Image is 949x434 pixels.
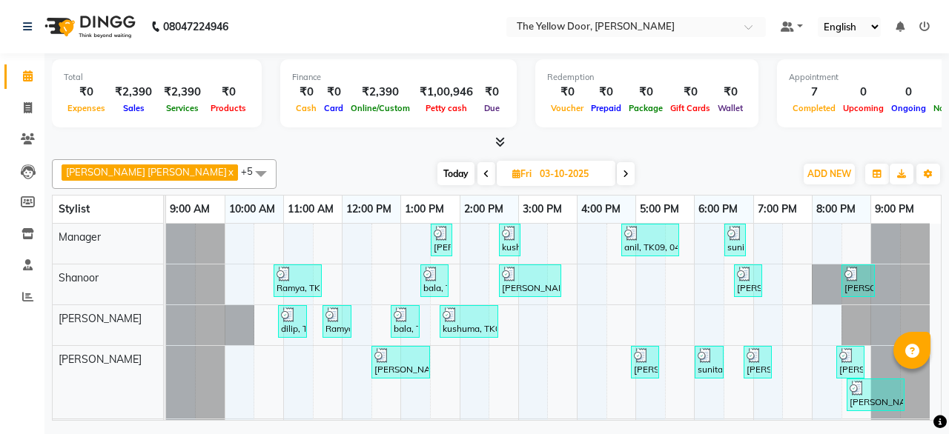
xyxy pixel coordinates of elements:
[667,84,714,101] div: ₹0
[887,375,934,419] iframe: chat widget
[587,103,625,113] span: Prepaid
[625,103,667,113] span: Package
[804,164,855,184] button: ADD NEW
[347,103,414,113] span: Online/Custom
[848,381,903,409] div: [PERSON_NAME], TK15, 08:35 PM-09:35 PM, Men - Fruit Cleanup,Man - Face & Neck - DeTan - Natures
[401,198,448,220] a: 1:00 PM
[163,6,228,47] b: 08047224946
[225,198,279,220] a: 10:00 AM
[625,84,667,101] div: ₹0
[437,162,474,185] span: Today
[500,226,519,254] div: kushuma, TK06, 02:40 PM-02:55 PM, Women - Eyebrows - Threading
[714,103,747,113] span: Wallet
[578,198,624,220] a: 4:00 PM
[275,267,320,295] div: Ramya, TK03, 10:50 AM-11:40 AM, Men - Haircut,Men - [PERSON_NAME] Trimming & Styling
[735,267,761,295] div: [PERSON_NAME], TK11, 06:40 PM-07:10 PM, Men - Haircut
[162,103,202,113] span: Services
[59,271,99,284] span: Shanoor
[241,165,264,177] span: +5
[441,307,497,335] div: kushuma, TK06, 01:40 PM-02:40 PM, Women - Creative Cut ([PERSON_NAME]/Steps/Inverse [PERSON_NAME])
[343,198,395,220] a: 12:00 PM
[59,230,101,244] span: Manager
[280,307,305,335] div: dilip, TK01, 10:55 AM-11:25 AM, Men - Haircut
[284,198,337,220] a: 11:00 AM
[547,84,587,101] div: ₹0
[414,84,479,101] div: ₹1,00,946
[843,267,873,295] div: [PERSON_NAME], TK14, 08:30 PM-09:05 PM, Men - Haircut (w/d Wash) ,Men - [PERSON_NAME] Trimming & ...
[726,226,744,254] div: sunita, TK10, 06:30 PM-06:45 PM, Women - Eyebrows - Threading
[838,348,863,376] div: [PERSON_NAME], TK13, 08:25 PM-08:55 PM, Women - Eyebrows - Threading,Women - Upperlips - Threading
[66,166,227,178] span: [PERSON_NAME] [PERSON_NAME]
[623,226,678,254] div: anil, TK09, 04:45 PM-05:45 PM, Men - Herbal Tree Papaya - Facial
[636,198,683,220] a: 5:00 PM
[667,103,714,113] span: Gift Cards
[547,103,587,113] span: Voucher
[324,307,350,335] div: Ramya, TK03, 11:40 AM-12:10 PM, Toddler Classic Hair Cut - Boy (6 - 12 YRS)
[422,267,447,295] div: bala, TK04, 01:20 PM-01:50 PM, Men - Haircut
[871,198,918,220] a: 9:00 PM
[839,103,887,113] span: Upcoming
[813,198,859,220] a: 8:00 PM
[38,6,139,47] img: logo
[714,84,747,101] div: ₹0
[479,84,505,101] div: ₹0
[632,348,658,376] div: [PERSON_NAME] LST, TK08, 04:55 PM-05:25 PM, Women - Eyebrows - Threading,Women - Upperlips - Waxing
[207,103,250,113] span: Products
[59,353,142,366] span: [PERSON_NAME]
[587,84,625,101] div: ₹0
[64,103,109,113] span: Expenses
[373,348,429,376] div: [PERSON_NAME], TK05, 12:30 PM-01:30 PM, Women - Eyebrows - Threading,Women - Upperlips - Threadin...
[320,84,347,101] div: ₹0
[292,71,505,84] div: Finance
[320,103,347,113] span: Card
[59,312,142,325] span: [PERSON_NAME]
[347,84,414,101] div: ₹2,390
[432,226,451,254] div: [PERSON_NAME], TK05, 01:30 PM-01:45 PM, Women - Upperlips - Threading
[887,84,930,101] div: 0
[789,84,839,101] div: 7
[745,348,770,376] div: [PERSON_NAME], TK12, 06:50 PM-07:20 PM, Women - Eyebrows - Threading,Women - Upperlips - Threading
[460,198,507,220] a: 2:00 PM
[109,84,158,101] div: ₹2,390
[696,348,722,376] div: sunita, TK10, 06:00 PM-06:30 PM, Women - Eyebrows - Threading,Women - Forehead - Threading
[480,103,503,113] span: Due
[754,198,801,220] a: 7:00 PM
[422,103,471,113] span: Petty cash
[789,103,839,113] span: Completed
[207,84,250,101] div: ₹0
[166,198,214,220] a: 9:00 AM
[807,168,851,179] span: ADD NEW
[59,202,90,216] span: Stylist
[887,103,930,113] span: Ongoing
[695,198,741,220] a: 6:00 PM
[535,163,609,185] input: 2025-10-03
[292,103,320,113] span: Cash
[292,84,320,101] div: ₹0
[392,307,418,335] div: bala, TK04, 12:50 PM-01:20 PM, Men - Haircut
[227,166,234,178] a: x
[500,267,560,295] div: [PERSON_NAME], TK07, 02:40 PM-03:45 PM, Men - Haircut,Men - Clean Shave,Men - UnderArms Shave
[547,71,747,84] div: Redemption
[119,103,148,113] span: Sales
[519,198,566,220] a: 3:00 PM
[509,168,535,179] span: Fri
[158,84,207,101] div: ₹2,390
[64,71,250,84] div: Total
[839,84,887,101] div: 0
[64,84,109,101] div: ₹0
